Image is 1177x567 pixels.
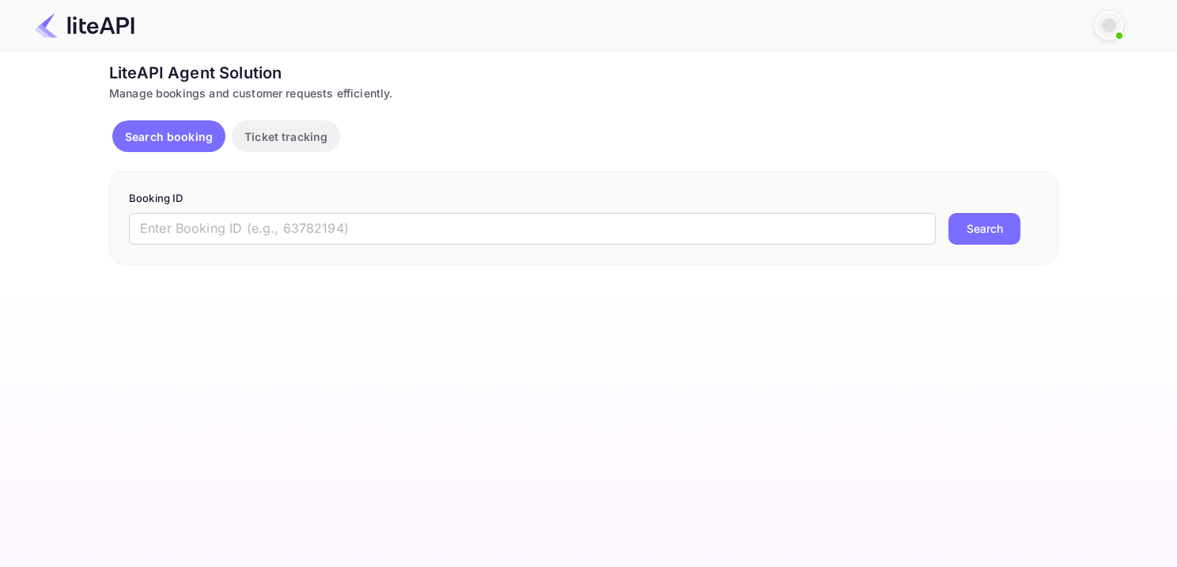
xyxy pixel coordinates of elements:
[948,213,1020,245] button: Search
[244,128,327,145] p: Ticket tracking
[125,128,213,145] p: Search booking
[109,61,1058,85] div: LiteAPI Agent Solution
[109,85,1058,101] div: Manage bookings and customer requests efficiently.
[129,191,1039,207] p: Booking ID
[129,213,936,245] input: Enter Booking ID (e.g., 63782194)
[35,13,134,38] img: LiteAPI Logo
